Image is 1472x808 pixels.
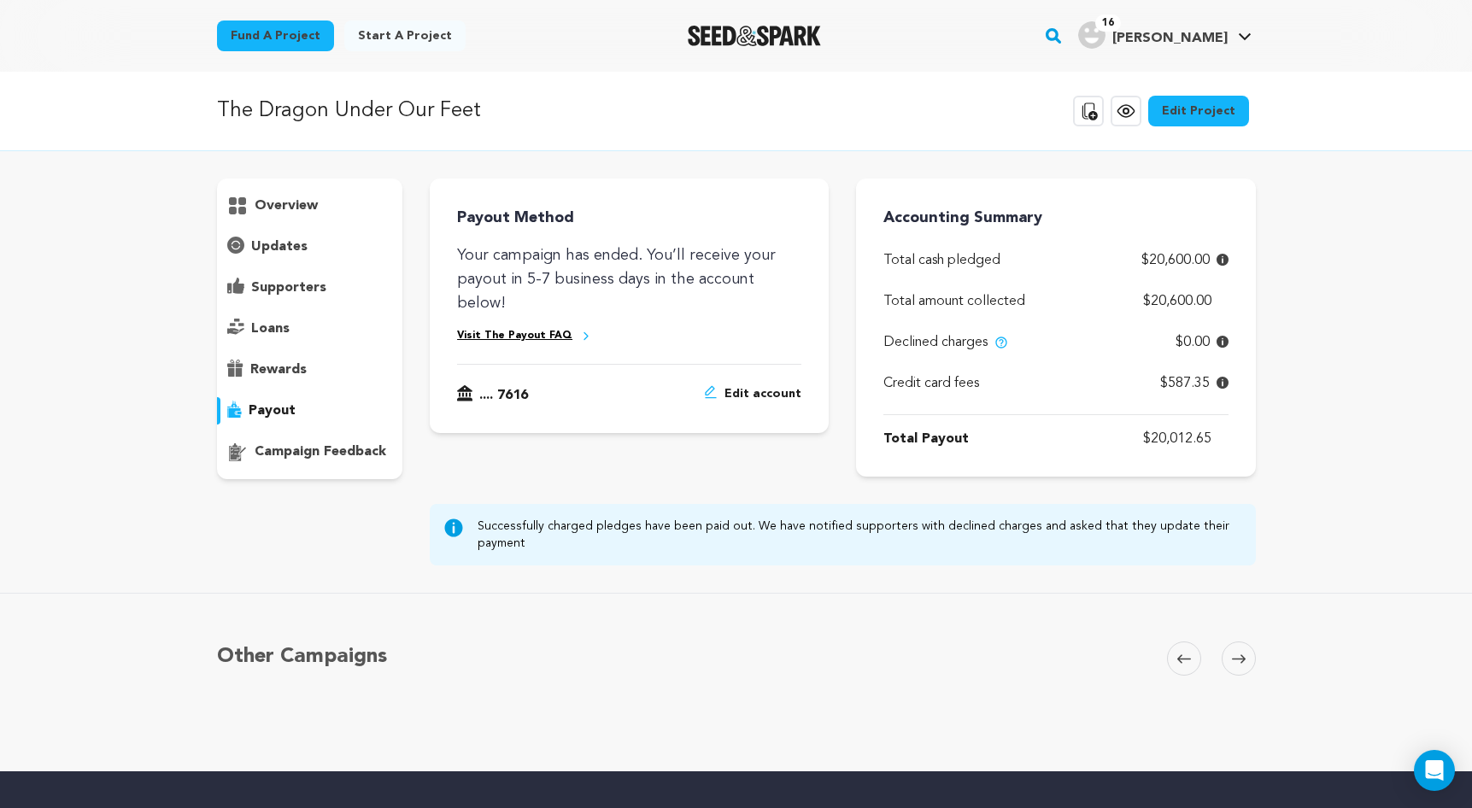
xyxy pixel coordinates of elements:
p: Credit card fees [883,373,979,394]
p: Total Payout [883,429,969,449]
a: Edit account [704,385,801,406]
p: .... 7616 [479,385,528,406]
h4: Payout Method [457,206,801,230]
a: Tara B.'s Profile [1075,18,1255,49]
p: Your campaign has ended. You’ll receive your payout in 5-7 business days in the account below! [457,243,801,315]
p: loans [251,319,290,339]
p: The Dragon Under Our Feet [217,96,481,126]
button: rewards [217,356,403,384]
span: $587.35 [1160,373,1210,394]
p: updates [251,237,308,257]
div: Open Intercom Messenger [1414,750,1455,791]
a: Start a project [344,20,466,51]
h4: Accounting Summary [883,206,1228,230]
img: help-circle.svg [994,336,1008,349]
span: [PERSON_NAME] [1112,32,1228,45]
p: rewards [250,360,307,380]
a: Fund a project [217,20,334,51]
p: payout [249,401,296,421]
button: loans [217,315,403,343]
p: Successfully charged pledges have been paid out. We have notified supporters with declined charge... [478,518,1241,552]
p: supporters [251,278,326,298]
span: Tara B.'s Profile [1075,18,1255,54]
span: $0.00 [1176,332,1210,353]
button: campaign feedback [217,438,403,465]
button: payout [217,397,403,424]
span: Total cash pledged [883,250,1000,271]
span: Declined charges [883,332,988,353]
p: Total amount collected [883,291,1025,312]
button: supporters [217,274,403,302]
img: user.png [1078,21,1105,49]
img: Seed&Spark Logo Dark Mode [688,26,822,46]
span: $20,600.00 [1141,250,1210,271]
a: Edit Project [1148,96,1249,126]
span: Edit account [724,385,801,406]
a: Visit The Payout FAQ [457,329,572,343]
h5: Other Campaigns [217,641,387,672]
p: overview [255,196,318,216]
p: campaign feedback [255,442,386,462]
span: 16 [1095,15,1121,32]
div: Tara B.'s Profile [1078,21,1228,49]
button: overview [217,192,403,220]
button: updates [217,233,403,261]
p: $20,012.65 [1143,429,1229,449]
p: $20,600.00 [1143,291,1229,312]
a: Seed&Spark Homepage [688,26,822,46]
